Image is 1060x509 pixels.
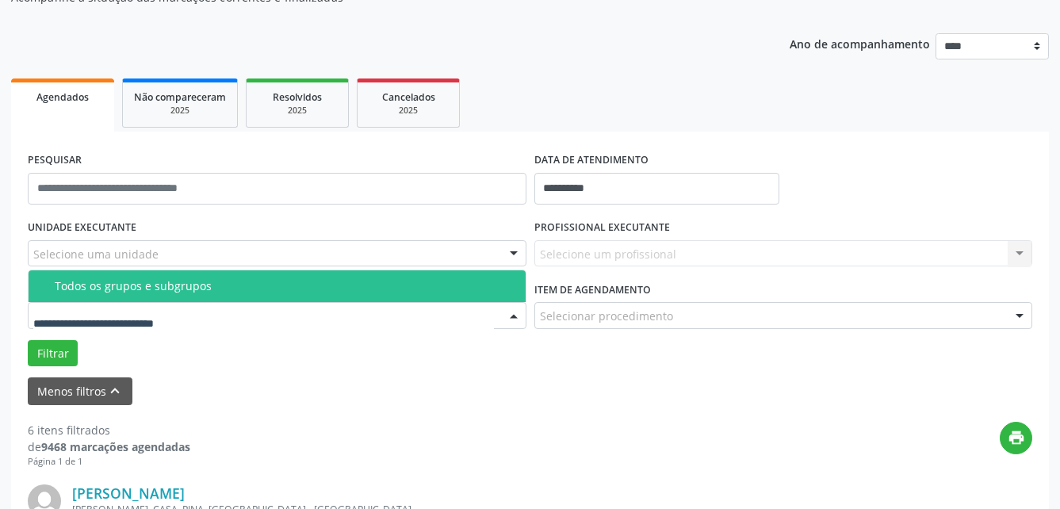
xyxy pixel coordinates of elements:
[382,90,435,104] span: Cancelados
[28,455,190,469] div: Página 1 de 1
[134,105,226,117] div: 2025
[28,340,78,367] button: Filtrar
[28,216,136,240] label: UNIDADE EXECUTANTE
[55,280,516,293] div: Todos os grupos e subgrupos
[534,277,651,302] label: Item de agendamento
[1008,429,1025,446] i: print
[1000,422,1032,454] button: print
[369,105,448,117] div: 2025
[33,246,159,262] span: Selecione uma unidade
[72,484,185,502] a: [PERSON_NAME]
[28,438,190,455] div: de
[41,439,190,454] strong: 9468 marcações agendadas
[106,382,124,400] i: keyboard_arrow_up
[36,90,89,104] span: Agendados
[28,377,132,405] button: Menos filtroskeyboard_arrow_up
[273,90,322,104] span: Resolvidos
[540,308,673,324] span: Selecionar procedimento
[534,148,649,173] label: DATA DE ATENDIMENTO
[534,216,670,240] label: PROFISSIONAL EXECUTANTE
[258,105,337,117] div: 2025
[28,148,82,173] label: PESQUISAR
[134,90,226,104] span: Não compareceram
[28,422,190,438] div: 6 itens filtrados
[790,33,930,53] p: Ano de acompanhamento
